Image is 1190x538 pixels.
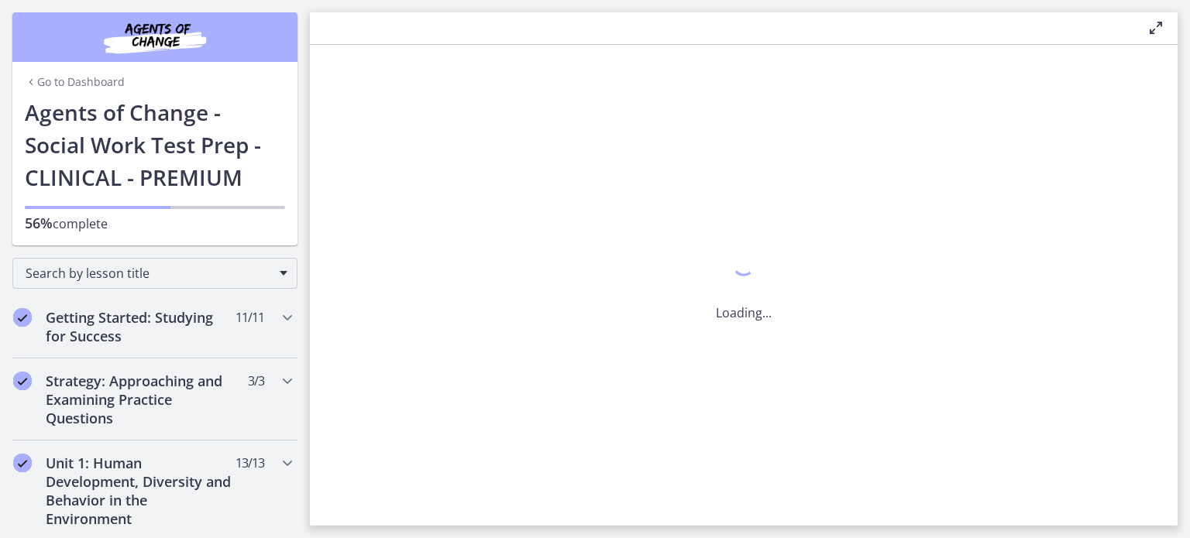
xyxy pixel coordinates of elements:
span: 11 / 11 [236,308,264,327]
i: Completed [13,308,32,327]
a: Go to Dashboard [25,74,125,90]
div: 1 [716,249,772,285]
h2: Unit 1: Human Development, Diversity and Behavior in the Environment [46,454,235,528]
p: complete [25,214,285,233]
i: Completed [13,372,32,390]
img: Agents of Change [62,19,248,56]
h1: Agents of Change - Social Work Test Prep - CLINICAL - PREMIUM [25,96,285,194]
p: Loading... [716,303,772,322]
span: 56% [25,214,53,232]
i: Completed [13,454,32,472]
span: 13 / 13 [236,454,264,472]
h2: Strategy: Approaching and Examining Practice Questions [46,372,235,427]
span: Search by lesson title [26,265,272,282]
h2: Getting Started: Studying for Success [46,308,235,345]
span: 3 / 3 [248,372,264,390]
div: Search by lesson title [12,258,297,289]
